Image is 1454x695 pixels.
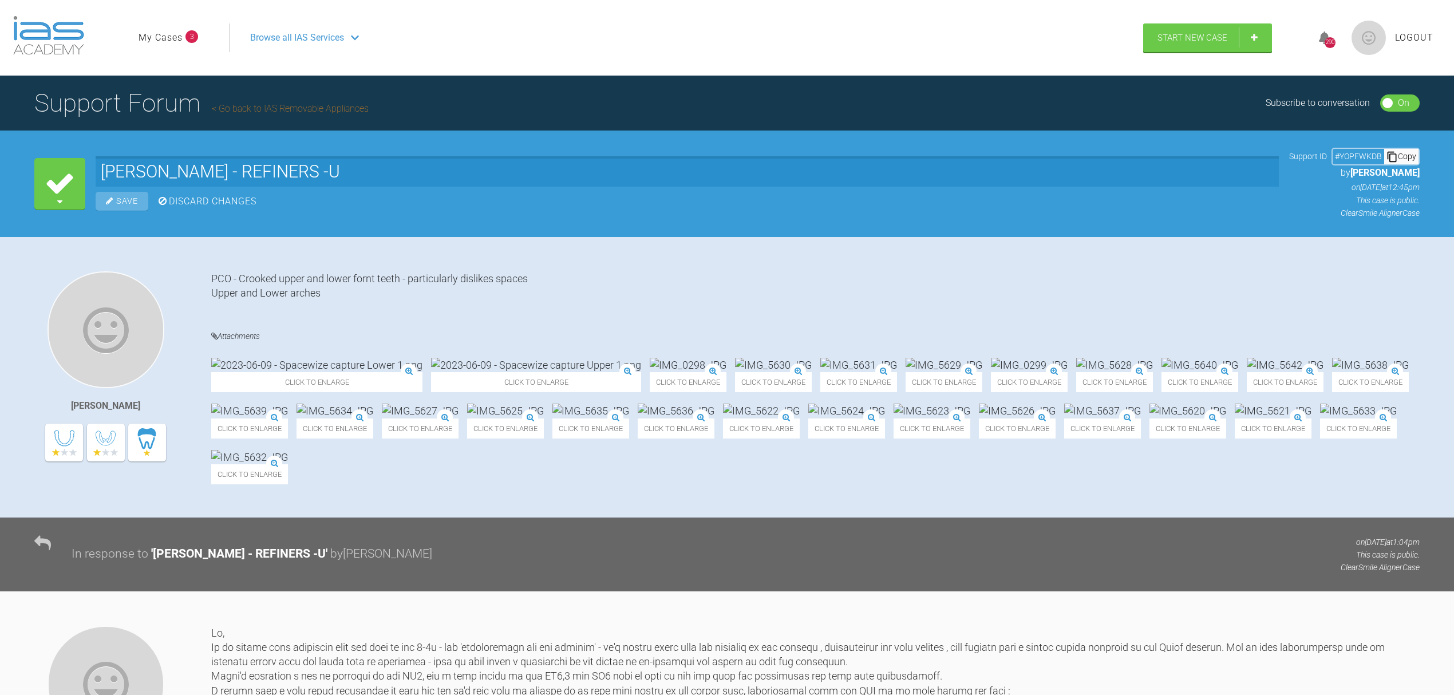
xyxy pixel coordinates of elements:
[1161,358,1238,372] img: IMG_5640.JPG
[48,271,164,388] img: Nicola Bone
[650,358,726,372] img: IMG_0298.JPG
[467,418,544,439] span: Click to enlarge
[552,404,629,418] img: IMG_5635.JPG
[382,404,459,418] img: IMG_5627.JPG
[1289,150,1327,163] span: Support ID
[1352,21,1386,55] img: profile.png
[894,418,970,439] span: Click to enlarge
[96,192,148,211] div: Save
[297,404,373,418] img: IMG_5634.JPG
[1064,418,1141,439] span: Click to enlarge
[1332,372,1409,392] span: Click to enlarge
[211,358,422,372] img: 2023-06-09 - Spacewize capture Lower 1.png
[212,103,369,114] a: Go back to IAS Removable Appliances
[1247,358,1323,372] img: IMG_5642.JPG
[211,464,288,484] span: Click to enlarge
[735,358,812,372] img: IMG_5630.JPG
[1320,404,1397,418] img: IMG_5633.JPG
[34,83,369,123] h1: Support Forum
[638,404,714,418] img: IMG_5636.JPG
[151,544,327,564] div: ' [PERSON_NAME] - REFINERS -U '
[1332,358,1409,372] img: IMG_5638.JPG
[185,30,198,43] span: 3
[1341,548,1420,561] p: This case is public.
[820,358,897,372] img: IMG_5631.JPG
[71,398,140,413] div: [PERSON_NAME]
[906,358,982,372] img: IMG_5629.JPG
[1247,372,1323,392] span: Click to enlarge
[1143,23,1272,52] a: Start New Case
[723,418,800,439] span: Click to enlarge
[1149,404,1226,418] img: IMG_5620.JPG
[894,404,970,418] img: IMG_5623.JPG
[638,418,714,439] span: Click to enlarge
[1157,33,1227,43] span: Start New Case
[1395,30,1433,45] a: Logout
[467,404,544,418] img: IMG_5625.JPG
[211,329,1420,343] h4: Attachments
[211,404,288,418] img: IMG_5639.JPG
[1289,181,1420,194] p: on [DATE] at 12:45pm
[1350,167,1420,178] span: [PERSON_NAME]
[991,372,1068,392] span: Click to enlarge
[1341,561,1420,574] p: ClearSmile Aligner Case
[211,271,1420,312] div: PCO - Crooked upper and lower fornt teeth - particularly dislikes spaces Upper and Lower arches
[139,30,183,45] a: My Cases
[1076,372,1153,392] span: Click to enlarge
[13,16,84,55] img: logo-light.3e3ef733.png
[650,372,726,392] span: Click to enlarge
[159,194,256,209] div: Discard Changes
[1384,149,1419,164] div: Copy
[1161,372,1238,392] span: Click to enlarge
[211,418,288,439] span: Click to enlarge
[1398,96,1409,110] div: On
[991,358,1068,372] img: IMG_0299.JPG
[211,372,422,392] span: Click to enlarge
[1320,418,1397,439] span: Click to enlarge
[1149,418,1226,439] span: Click to enlarge
[1341,536,1420,548] p: on [DATE] at 1:04pm
[735,372,812,392] span: Click to enlarge
[1235,418,1311,439] span: Click to enlarge
[1333,150,1384,163] div: # YOPFWKDB
[979,418,1056,439] span: Click to enlarge
[1235,404,1311,418] img: IMG_5621.JPG
[906,372,982,392] span: Click to enlarge
[552,418,629,439] span: Click to enlarge
[1289,207,1420,219] p: ClearSmile Aligner Case
[979,404,1056,418] img: IMG_5626.JPG
[1325,37,1336,48] div: 290
[723,404,800,418] img: IMG_5622.JPG
[211,450,288,464] img: IMG_5632.JPG
[250,30,344,45] span: Browse all IAS Services
[808,404,885,418] img: IMG_5624.JPG
[820,372,897,392] span: Click to enlarge
[1076,358,1153,372] img: IMG_5628.JPG
[808,418,885,439] span: Click to enlarge
[1064,404,1141,418] img: IMG_5637.JPG
[431,372,641,392] span: Click to enlarge
[330,544,432,564] div: by [PERSON_NAME]
[382,418,459,439] span: Click to enlarge
[1289,194,1420,207] p: This case is public.
[1289,165,1420,180] p: by
[297,418,373,439] span: Click to enlarge
[72,544,148,564] div: In response to
[431,358,641,372] img: 2023-06-09 - Spacewize capture Upper 1.png
[1266,96,1370,110] div: Subscribe to conversation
